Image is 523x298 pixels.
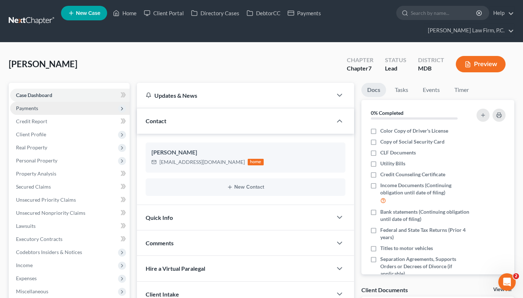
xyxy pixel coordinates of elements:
[146,92,324,99] div: Updates & News
[10,89,130,102] a: Case Dashboard
[140,7,187,20] a: Client Portal
[16,131,46,137] span: Client Profile
[389,83,414,97] a: Tasks
[380,138,445,145] span: Copy of Social Security Card
[284,7,325,20] a: Payments
[146,214,173,221] span: Quick Info
[16,275,37,281] span: Expenses
[380,208,470,223] span: Bank statements (Continuing obligation until date of filing)
[361,286,408,294] div: Client Documents
[10,233,130,246] a: Executory Contracts
[16,223,36,229] span: Lawsuits
[146,265,205,272] span: Hire a Virtual Paralegal
[16,92,52,98] span: Case Dashboard
[417,83,446,97] a: Events
[411,6,477,20] input: Search by name...
[76,11,100,16] span: New Case
[146,239,174,246] span: Comments
[449,83,475,97] a: Timer
[380,255,470,277] span: Separation Agreements, Supports Orders or Decrees of Divorce (if applicable)
[380,127,448,134] span: Color Copy of Driver's License
[385,56,406,64] div: Status
[10,180,130,193] a: Secured Claims
[9,59,77,69] span: [PERSON_NAME]
[16,249,82,255] span: Codebtors Insiders & Notices
[16,170,56,177] span: Property Analysis
[418,56,444,64] div: District
[16,118,47,124] span: Credit Report
[371,110,404,116] strong: 0% Completed
[159,158,245,166] div: [EMAIL_ADDRESS][DOMAIN_NAME]
[16,144,47,150] span: Real Property
[513,273,519,279] span: 2
[16,157,57,164] span: Personal Property
[347,64,373,73] div: Chapter
[10,167,130,180] a: Property Analysis
[493,287,511,292] a: View All
[418,64,444,73] div: MDB
[456,56,506,72] button: Preview
[385,64,406,73] div: Lead
[490,7,514,20] a: Help
[380,149,416,156] span: CLF Documents
[380,160,405,167] span: Utility Bills
[146,117,166,124] span: Contact
[151,148,340,157] div: [PERSON_NAME]
[380,182,470,196] span: Income Documents (Continuing obligation until date of filing)
[16,236,62,242] span: Executory Contracts
[380,226,470,241] span: Federal and State Tax Returns (Prior 4 years)
[368,65,372,72] span: 7
[10,206,130,220] a: Unsecured Nonpriority Claims
[10,193,130,206] a: Unsecured Priority Claims
[16,184,51,190] span: Secured Claims
[380,171,445,178] span: Credit Counseling Certificate
[10,115,130,128] a: Credit Report
[16,288,48,294] span: Miscellaneous
[109,7,140,20] a: Home
[361,83,386,97] a: Docs
[347,56,373,64] div: Chapter
[424,24,514,37] a: [PERSON_NAME] Law Firm, P.C.
[248,159,264,165] div: home
[498,273,516,291] iframe: Intercom live chat
[10,220,130,233] a: Lawsuits
[16,197,76,203] span: Unsecured Priority Claims
[16,262,33,268] span: Income
[151,184,340,190] button: New Contact
[243,7,284,20] a: DebtorCC
[16,105,38,111] span: Payments
[187,7,243,20] a: Directory Cases
[146,291,179,298] span: Client Intake
[380,245,433,252] span: Titles to motor vehicles
[16,210,85,216] span: Unsecured Nonpriority Claims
